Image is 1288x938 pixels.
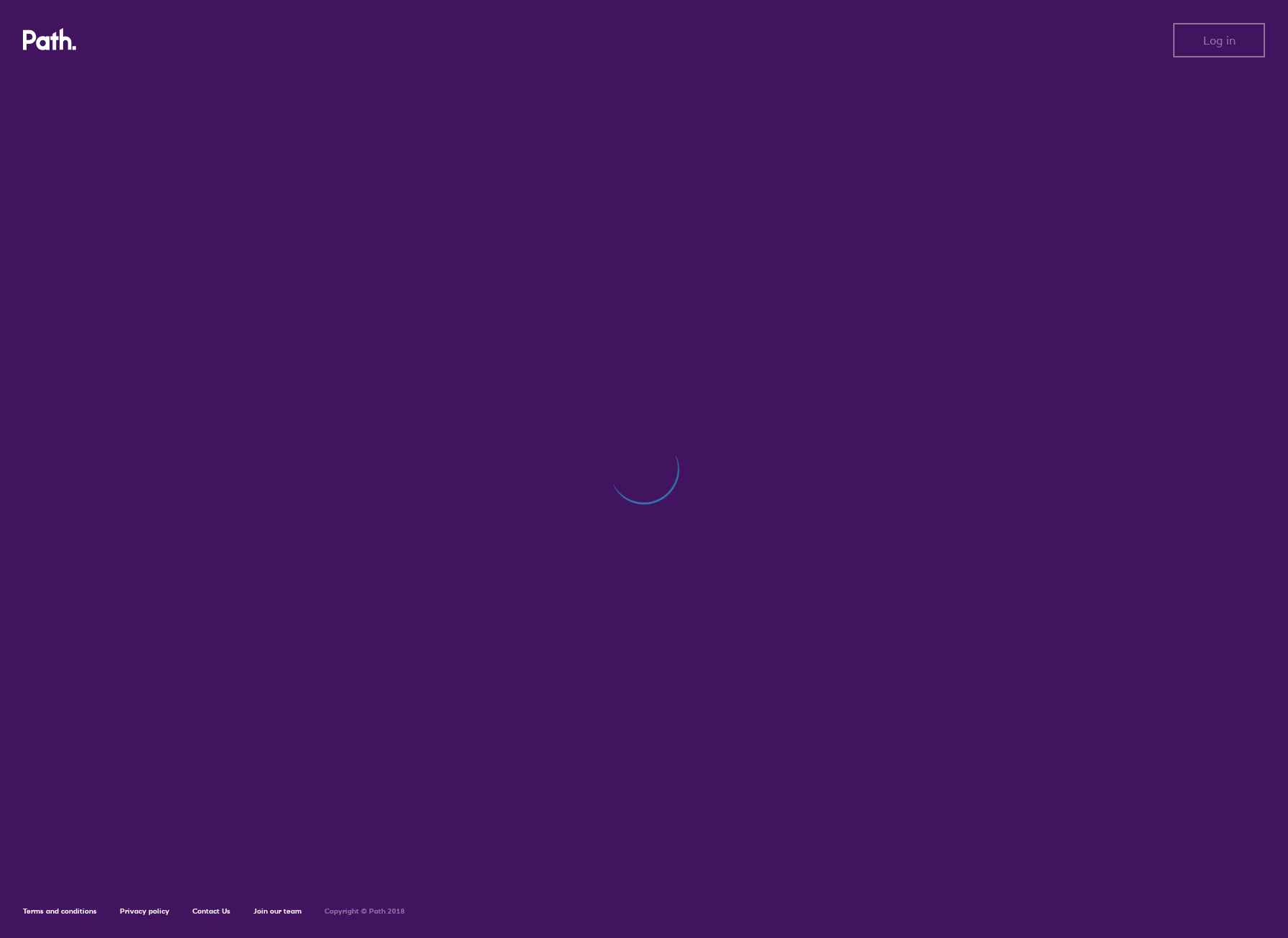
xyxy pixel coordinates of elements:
button: Log in [1173,23,1265,57]
span: Log in [1203,34,1236,47]
a: Privacy policy [120,906,169,916]
h6: Copyright © Path 2018 [325,907,405,916]
a: Contact Us [192,906,230,916]
a: Join our team [253,906,302,916]
a: Terms and conditions [23,906,97,916]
